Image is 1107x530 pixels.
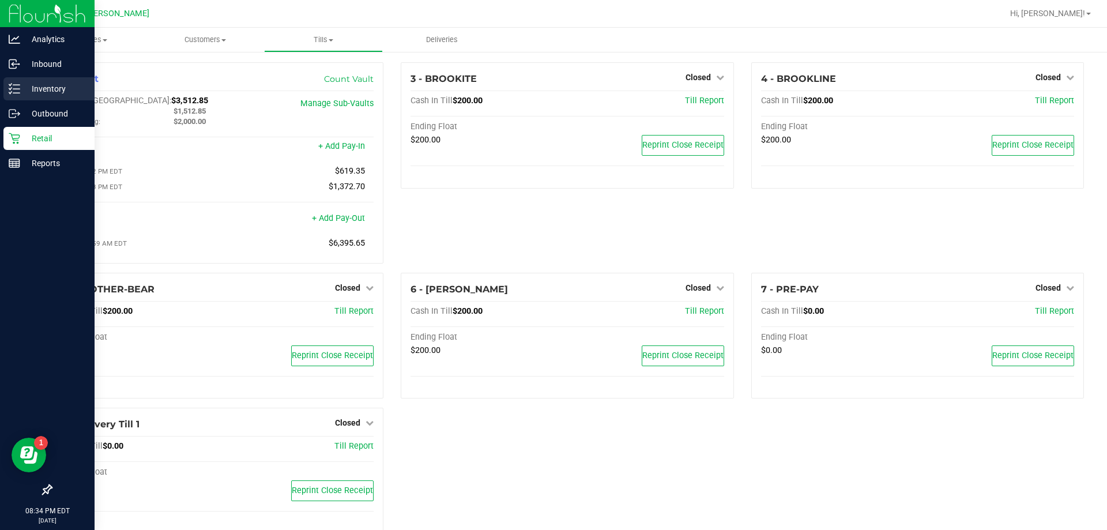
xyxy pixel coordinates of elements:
[265,35,382,45] span: Tills
[411,35,473,45] span: Deliveries
[20,156,89,170] p: Reports
[329,238,365,248] span: $6,395.65
[34,436,48,450] iframe: Resource center unread badge
[1035,96,1074,106] a: Till Report
[20,57,89,71] p: Inbound
[335,283,360,292] span: Closed
[334,306,374,316] a: Till Report
[171,96,208,106] span: $3,512.85
[291,345,374,366] button: Reprint Close Receipt
[761,284,819,295] span: 7 - PRE-PAY
[20,82,89,96] p: Inventory
[329,182,365,191] span: $1,372.70
[685,96,724,106] a: Till Report
[5,506,89,516] p: 08:34 PM EDT
[1010,9,1085,18] span: Hi, [PERSON_NAME]!
[300,99,374,108] a: Manage Sub-Vaults
[761,135,791,145] span: $200.00
[992,351,1074,360] span: Reprint Close Receipt
[292,486,373,495] span: Reprint Close Receipt
[761,345,782,355] span: $0.00
[103,306,133,316] span: $200.00
[335,418,360,427] span: Closed
[61,332,217,343] div: Ending Float
[9,157,20,169] inline-svg: Reports
[103,441,123,451] span: $0.00
[411,332,567,343] div: Ending Float
[335,166,365,176] span: $619.35
[411,345,440,355] span: $200.00
[453,306,483,316] span: $200.00
[146,28,264,52] a: Customers
[174,107,206,115] span: $1,512.85
[86,9,149,18] span: [PERSON_NAME]
[61,419,140,430] span: 9 - Delivery Till 1
[20,131,89,145] p: Retail
[61,284,155,295] span: 5 - BROTHER-BEAR
[20,32,89,46] p: Analytics
[1036,283,1061,292] span: Closed
[642,135,724,156] button: Reprint Close Receipt
[383,28,501,52] a: Deliveries
[411,306,453,316] span: Cash In Till
[61,467,217,478] div: Ending Float
[9,33,20,45] inline-svg: Analytics
[685,306,724,316] a: Till Report
[20,107,89,121] p: Outbound
[992,140,1074,150] span: Reprint Close Receipt
[686,73,711,82] span: Closed
[146,35,263,45] span: Customers
[642,351,724,360] span: Reprint Close Receipt
[61,142,217,153] div: Pay-Ins
[291,480,374,501] button: Reprint Close Receipt
[1035,306,1074,316] a: Till Report
[642,345,724,366] button: Reprint Close Receipt
[992,345,1074,366] button: Reprint Close Receipt
[264,28,382,52] a: Tills
[1036,73,1061,82] span: Closed
[12,438,46,472] iframe: Resource center
[411,135,440,145] span: $200.00
[9,133,20,144] inline-svg: Retail
[803,306,824,316] span: $0.00
[9,83,20,95] inline-svg: Inventory
[761,73,836,84] span: 4 - BROOKLINE
[686,283,711,292] span: Closed
[761,332,918,343] div: Ending Float
[9,108,20,119] inline-svg: Outbound
[61,96,171,106] span: Cash In [GEOGRAPHIC_DATA]:
[411,73,477,84] span: 3 - BROOKITE
[411,284,508,295] span: 6 - [PERSON_NAME]
[174,117,206,126] span: $2,000.00
[5,516,89,525] p: [DATE]
[411,96,453,106] span: Cash In Till
[334,441,374,451] a: Till Report
[642,140,724,150] span: Reprint Close Receipt
[9,58,20,70] inline-svg: Inbound
[761,96,803,106] span: Cash In Till
[803,96,833,106] span: $200.00
[761,122,918,132] div: Ending Float
[61,215,217,225] div: Pay-Outs
[324,74,374,84] a: Count Vault
[312,213,365,223] a: + Add Pay-Out
[453,96,483,106] span: $200.00
[761,306,803,316] span: Cash In Till
[292,351,373,360] span: Reprint Close Receipt
[992,135,1074,156] button: Reprint Close Receipt
[411,122,567,132] div: Ending Float
[318,141,365,151] a: + Add Pay-In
